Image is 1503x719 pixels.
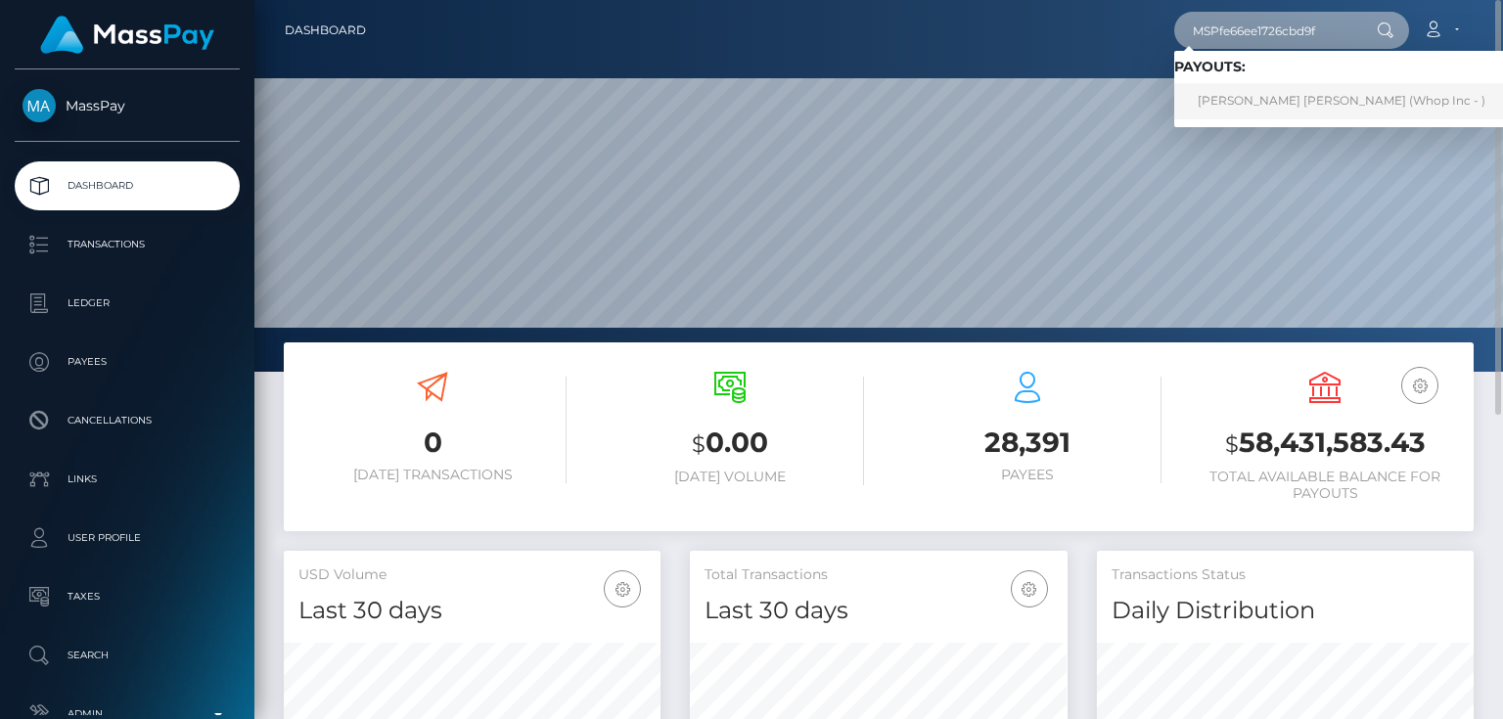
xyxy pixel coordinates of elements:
a: User Profile [15,514,240,562]
p: Taxes [23,582,232,611]
small: $ [1225,430,1239,458]
a: Taxes [15,572,240,621]
a: Links [15,455,240,504]
h4: Last 30 days [705,594,1052,628]
h6: [DATE] Transactions [298,467,567,483]
img: MassPay [23,89,56,122]
h3: 28,391 [893,424,1161,462]
a: Dashboard [15,161,240,210]
p: Transactions [23,230,232,259]
a: Dashboard [285,10,366,51]
h5: USD Volume [298,565,646,585]
h6: Payees [893,467,1161,483]
a: Search [15,631,240,680]
h3: 58,431,583.43 [1191,424,1459,464]
h4: Last 30 days [298,594,646,628]
a: Ledger [15,279,240,328]
h3: 0 [298,424,567,462]
img: MassPay Logo [40,16,214,54]
a: Cancellations [15,396,240,445]
h5: Transactions Status [1112,565,1459,585]
p: Dashboard [23,171,232,201]
span: MassPay [15,97,240,114]
h3: 0.00 [596,424,864,464]
p: Search [23,641,232,670]
small: $ [692,430,706,458]
h6: Total Available Balance for Payouts [1191,469,1459,502]
h6: [DATE] Volume [596,469,864,485]
p: Cancellations [23,406,232,435]
a: Payees [15,337,240,386]
a: Transactions [15,220,240,269]
p: Payees [23,347,232,377]
p: Links [23,465,232,494]
p: User Profile [23,523,232,553]
input: Search... [1174,12,1358,49]
h4: Daily Distribution [1112,594,1459,628]
p: Ledger [23,289,232,318]
h5: Total Transactions [705,565,1052,585]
